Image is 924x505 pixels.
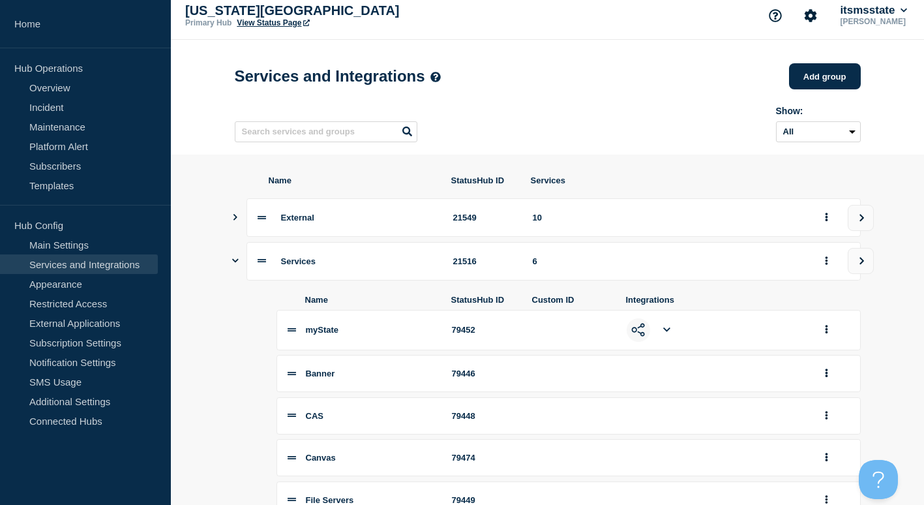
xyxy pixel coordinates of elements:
p: Primary Hub [185,18,231,27]
span: Services [281,256,316,266]
div: 79448 [452,411,517,421]
button: Show services [232,242,239,281]
button: Account settings [797,2,824,29]
div: Show: [776,106,861,116]
select: Archived [776,121,861,142]
button: itsmsstate [837,4,910,17]
span: StatusHub ID [451,295,516,305]
p: [US_STATE][GEOGRAPHIC_DATA] [185,3,446,18]
a: View Status Page [237,18,309,27]
span: Services [531,176,803,185]
button: group actions [818,363,835,384]
div: 21549 [453,213,517,222]
button: Show services [232,198,239,237]
img: generic_hook_v2_icon [631,323,645,337]
button: view group [848,248,874,274]
div: 79474 [452,453,517,463]
span: Canvas [306,453,336,463]
button: view group [848,205,874,231]
button: group actions [818,320,835,340]
span: Custom ID [532,295,610,305]
span: StatusHub ID [451,176,515,185]
button: Add group [789,63,861,89]
p: [PERSON_NAME] [837,17,910,26]
span: CAS [306,411,323,421]
button: group actions [818,207,835,228]
div: 79452 [452,325,517,335]
div: 21516 [453,256,517,266]
span: File Servers [306,495,354,505]
div: 10 [533,213,803,222]
span: Name [305,295,436,305]
span: External [281,213,314,222]
span: Integrations [626,295,803,305]
span: Banner [306,369,335,378]
input: Search services and groups [235,121,417,142]
div: 79449 [452,495,517,505]
span: Name [269,176,436,185]
h1: Services and Integrations [235,67,441,85]
button: group actions [818,406,835,426]
div: 6 [533,256,803,266]
button: group actions [818,448,835,468]
iframe: Help Scout Beacon - Open [859,460,898,499]
span: myState [306,325,339,335]
button: group actions [818,251,835,271]
div: 79446 [452,369,517,378]
button: Support [762,2,789,29]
